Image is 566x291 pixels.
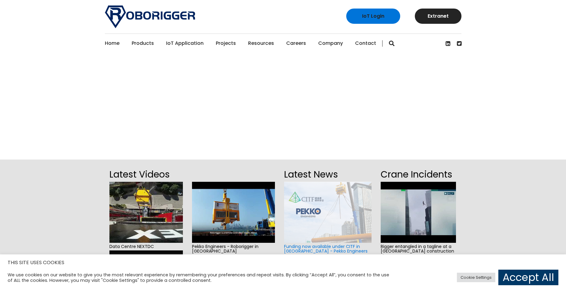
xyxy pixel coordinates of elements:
[286,34,306,53] a: Careers
[8,259,558,267] h5: THIS SITE USES COOKIES
[457,273,495,282] a: Cookie Settings
[346,9,400,24] a: IoT Login
[192,182,275,243] img: hqdefault.jpg
[192,243,275,255] span: Pekko Engineers - Roborigger in [GEOGRAPHIC_DATA]
[381,182,456,243] img: hqdefault.jpg
[248,34,274,53] a: Resources
[318,34,343,53] a: Company
[498,270,558,285] a: Accept All
[216,34,236,53] a: Projects
[381,243,456,260] span: Rigger entangled in a tagline at a [GEOGRAPHIC_DATA] construction site
[284,167,371,182] h2: Latest News
[105,34,119,53] a: Home
[166,34,204,53] a: IoT Application
[415,9,461,24] a: Extranet
[109,182,183,243] img: hqdefault.jpg
[8,272,393,283] div: We use cookies on our website to give you the most relevant experience by remembering your prefer...
[381,167,456,182] h2: Crane Incidents
[284,243,368,254] a: Funding now available under CITF in [GEOGRAPHIC_DATA] - Pekko Engineers
[109,167,183,182] h2: Latest Videos
[109,243,183,250] span: Data Centre NEXTDC
[105,5,195,28] img: Roborigger
[355,34,376,53] a: Contact
[132,34,154,53] a: Products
